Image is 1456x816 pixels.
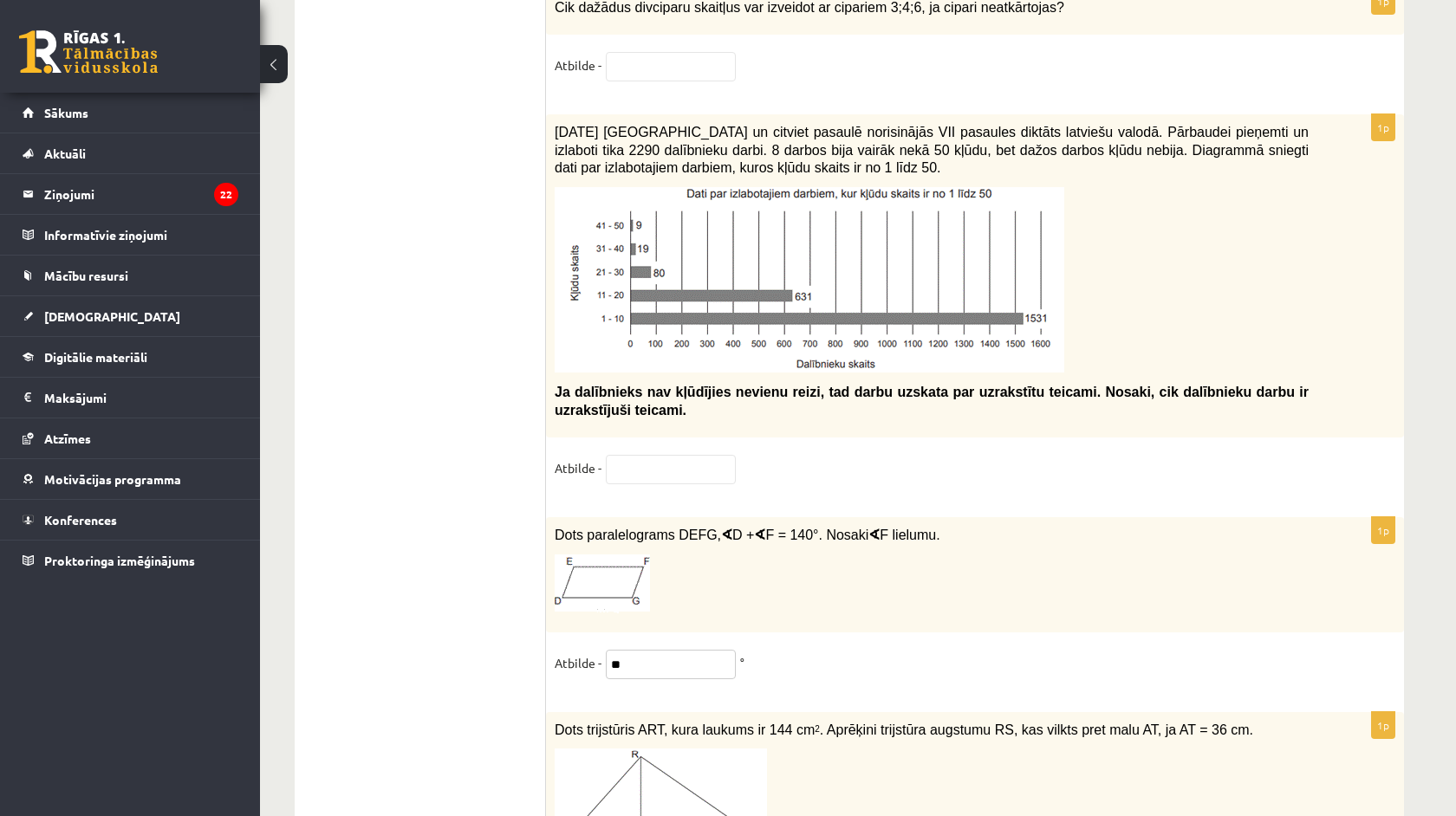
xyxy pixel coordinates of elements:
i: 22 [214,183,238,206]
a: Informatīvie ziņojumi [23,215,238,255]
a: Ziņojumi22 [23,174,238,214]
span: Atzīmes [44,431,91,446]
legend: Informatīvie ziņojumi [44,215,238,255]
a: Aktuāli [23,133,238,173]
span: [DATE] [GEOGRAPHIC_DATA] un citviet pasaulē norisinājās VII pasaules diktāts latviešu valodā. Pār... [555,125,1309,175]
a: Rīgas 1. Tālmācības vidusskola [19,30,158,74]
span: Proktoringa izmēģinājums [44,553,195,568]
: ∢ [868,528,880,542]
: ∢ [721,528,732,542]
a: Konferences [23,500,238,540]
img: Attēls, kurā ir rinda, ekrānuzņēmums, taisnstūris, tāfele Mākslīgā intelekta ģenerēts saturs var ... [555,554,650,613]
a: Atzīmes [23,418,238,458]
p: 1p [1371,113,1395,141]
img: Attēls, kurā ir teksts, ekrānuzņēmums, rinda, skice Mākslīgā intelekta ģenerēts saturs var būt ne... [555,187,1064,372]
a: Mācību resursi [23,256,238,295]
span: Mācību resursi [44,268,128,283]
span: Digitālie materiāli [44,349,147,365]
sup: 2 [815,724,820,734]
span: Dots paralelograms DEFG, [555,528,721,542]
span: [DEMOGRAPHIC_DATA] [44,308,180,324]
a: Motivācijas programma [23,459,238,499]
span: Sākums [44,105,88,120]
span: Motivācijas programma [44,471,181,487]
a: Digitālie materiāli [23,337,238,377]
p: Atbilde - [555,52,601,78]
a: Sākums [23,93,238,133]
p: 1p [1371,516,1395,544]
span: D + [732,528,754,542]
p: 1p [1371,711,1395,739]
legend: Maksājumi [44,378,238,418]
legend: Ziņojumi [44,174,238,214]
span: Ja dalībnieks nav kļūdījies nevienu reizi, tad darbu uzskata par uzrakstītu teicami. Nosaki, cik ... [555,385,1309,418]
a: Maksājumi [23,378,238,418]
span: Dots trijstūris ART, kura laukums ir 144 cm . Aprēķini trijstūra augstumu RS, kas vilkts pret mal... [555,722,1253,737]
a: Proktoringa izmēģinājums [23,541,238,580]
span: Konferences [44,512,117,528]
span: Aktuāli [44,146,86,161]
: ∢ [754,528,765,542]
fieldset: ° [555,650,1395,686]
a: [DEMOGRAPHIC_DATA] [23,296,238,336]
span: F lielumu. [880,528,939,542]
p: Atbilde - [555,455,601,481]
p: Atbilde - [555,650,601,676]
span: F = 140°. Nosaki [765,528,868,542]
